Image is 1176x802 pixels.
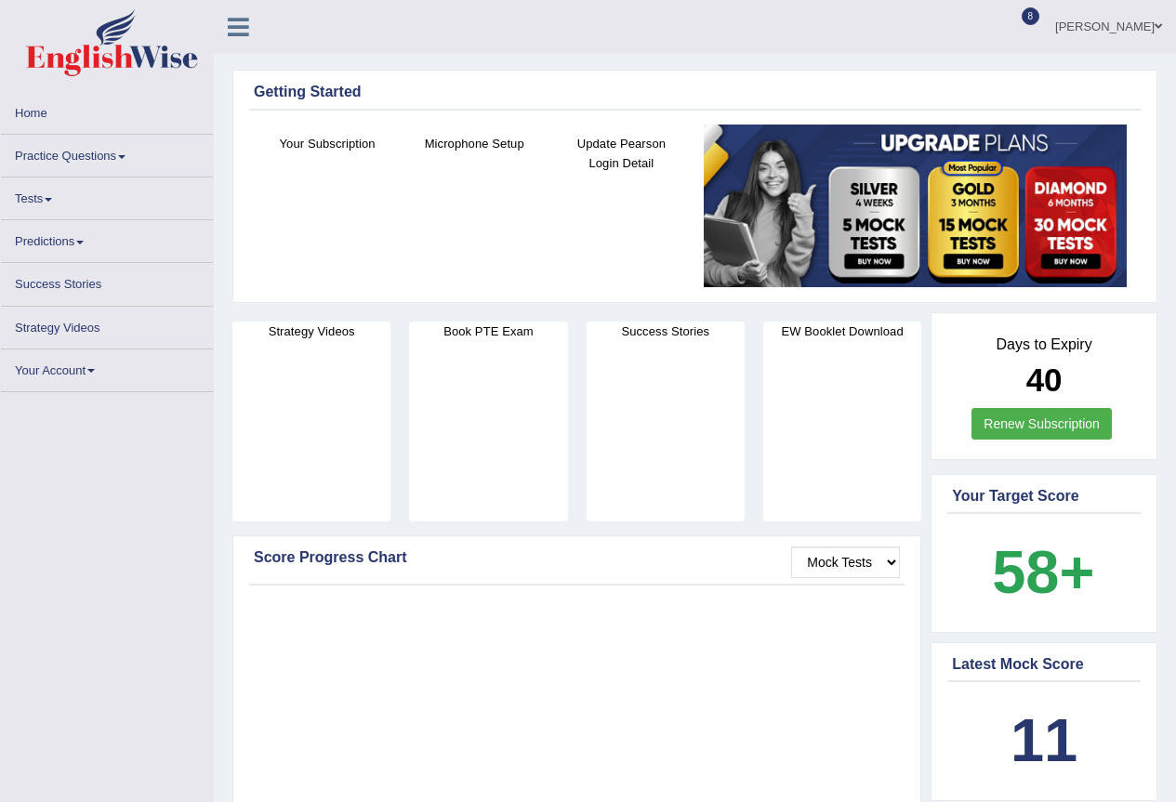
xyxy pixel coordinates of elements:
[557,134,685,173] h4: Update Pearson Login Detail
[1011,706,1077,774] b: 11
[1,135,213,171] a: Practice Questions
[254,546,900,569] div: Score Progress Chart
[410,134,538,153] h4: Microphone Setup
[952,336,1136,353] h4: Days to Expiry
[763,322,921,341] h4: EW Booklet Download
[971,408,1112,440] a: Renew Subscription
[952,653,1136,676] div: Latest Mock Score
[1022,7,1040,25] span: 8
[232,322,390,341] h4: Strategy Videos
[1026,362,1063,398] b: 40
[992,538,1094,606] b: 58+
[1,349,213,386] a: Your Account
[263,134,391,153] h4: Your Subscription
[952,485,1136,507] div: Your Target Score
[1,263,213,299] a: Success Stories
[587,322,745,341] h4: Success Stories
[254,81,1136,103] div: Getting Started
[1,92,213,128] a: Home
[409,322,567,341] h4: Book PTE Exam
[1,307,213,343] a: Strategy Videos
[704,125,1127,288] img: small5.jpg
[1,220,213,256] a: Predictions
[1,177,213,214] a: Tests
